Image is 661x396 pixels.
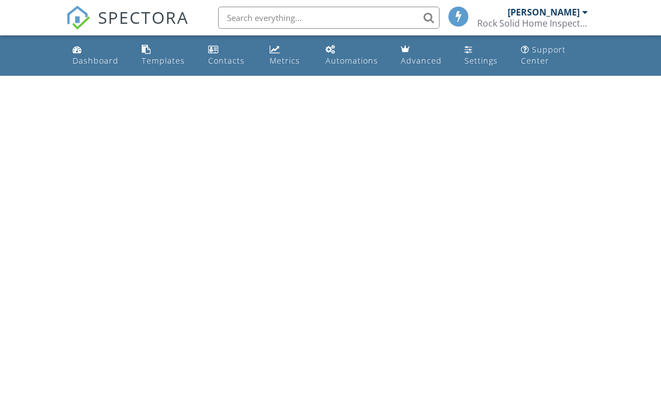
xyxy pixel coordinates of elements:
[142,55,185,66] div: Templates
[326,55,378,66] div: Automations
[265,40,312,71] a: Metrics
[270,55,300,66] div: Metrics
[208,55,245,66] div: Contacts
[66,6,90,30] img: The Best Home Inspection Software - Spectora
[477,18,588,29] div: Rock Solid Home Inspection
[321,40,388,71] a: Automations (Basic)
[464,55,498,66] div: Settings
[98,6,189,29] span: SPECTORA
[401,55,442,66] div: Advanced
[204,40,256,71] a: Contacts
[66,15,189,38] a: SPECTORA
[68,40,128,71] a: Dashboard
[460,40,508,71] a: Settings
[517,40,592,71] a: Support Center
[396,40,451,71] a: Advanced
[521,44,566,66] div: Support Center
[218,7,440,29] input: Search everything...
[137,40,195,71] a: Templates
[73,55,118,66] div: Dashboard
[508,7,580,18] div: [PERSON_NAME]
